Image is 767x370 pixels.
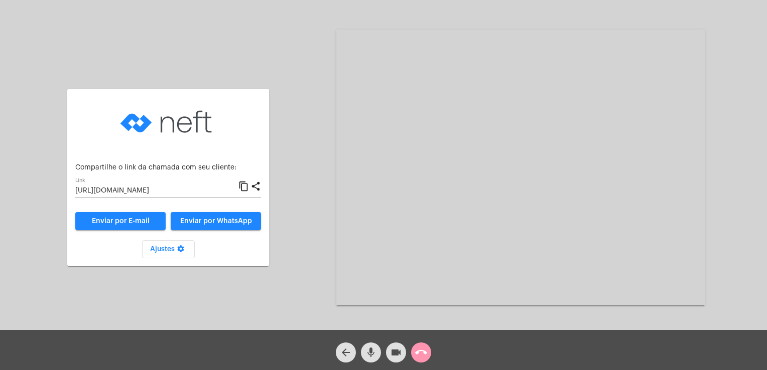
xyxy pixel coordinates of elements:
button: Ajustes [142,240,195,258]
span: Enviar por WhatsApp [180,218,252,225]
mat-icon: content_copy [238,180,249,193]
a: Enviar por E-mail [75,212,166,230]
span: Ajustes [150,246,187,253]
p: Compartilhe o link da chamada com seu cliente: [75,164,261,171]
mat-icon: videocam [390,346,402,358]
mat-icon: mic [365,346,377,358]
img: logo-neft-novo-2.png [118,97,218,147]
mat-icon: share [250,180,261,193]
button: Enviar por WhatsApp [171,212,261,230]
mat-icon: call_end [415,346,427,358]
mat-icon: settings [175,245,187,257]
span: Enviar por E-mail [92,218,150,225]
mat-icon: arrow_back [340,346,352,358]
